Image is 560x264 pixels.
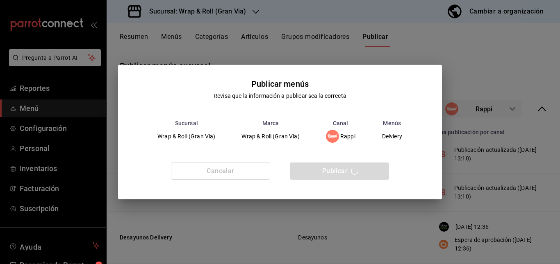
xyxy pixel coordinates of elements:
th: Menús [369,120,416,126]
td: Wrap & Roll (Gran Via) [228,126,312,146]
th: Marca [228,120,312,126]
td: Wrap & Roll (Gran Via) [144,126,228,146]
th: Sucursal [144,120,228,126]
div: Rappi [326,130,355,143]
div: Revisa que la información a publicar sea la correcta [214,92,346,100]
div: Publicar menús [251,78,309,90]
th: Canal [313,120,369,126]
span: Delviery [382,133,402,139]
